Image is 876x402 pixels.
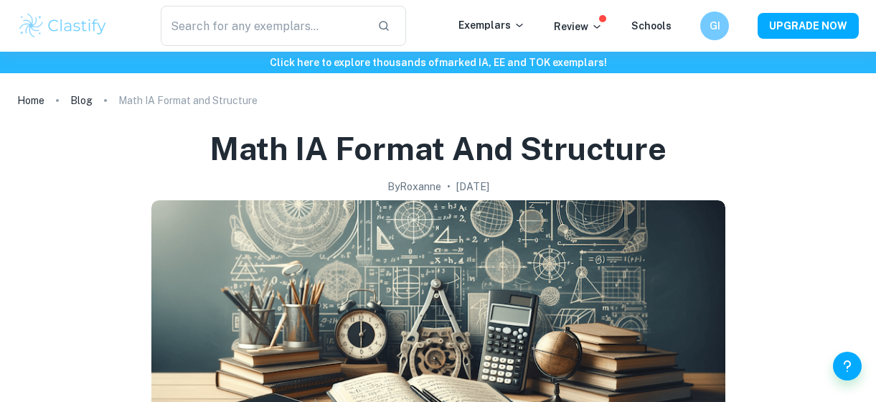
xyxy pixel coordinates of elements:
[458,17,525,33] p: Exemplars
[387,179,441,195] h2: By Roxanne
[70,90,93,111] a: Blog
[3,55,873,70] h6: Click here to explore thousands of marked IA, EE and TOK exemplars !
[758,13,859,39] button: UPGRADE NOW
[554,19,603,34] p: Review
[17,11,108,40] img: Clastify logo
[118,93,258,108] p: Math IA Format and Structure
[161,6,366,46] input: Search for any exemplars...
[447,179,451,195] p: •
[631,20,672,32] a: Schools
[833,352,862,380] button: Help and Feedback
[700,11,729,40] button: GI
[456,179,489,195] h2: [DATE]
[17,90,44,111] a: Home
[707,18,723,34] h6: GI
[209,128,667,170] h1: Math IA Format and Structure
